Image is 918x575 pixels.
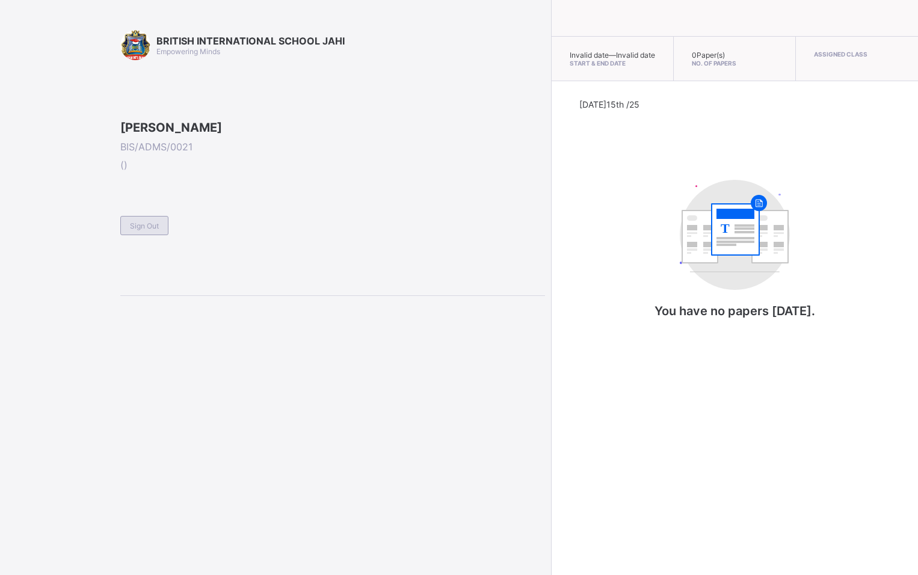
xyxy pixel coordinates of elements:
[130,221,159,230] span: Sign Out
[156,35,345,47] span: BRITISH INTERNATIONAL SCHOOL JAHI
[120,159,545,171] span: ( )
[814,51,900,58] span: Assigned Class
[614,304,855,318] p: You have no papers [DATE].
[570,60,655,67] span: Start & End Date
[579,99,639,109] span: [DATE] 15th /25
[614,168,855,342] div: You have no papers today.
[570,51,655,60] span: Invalid date — Invalid date
[120,141,545,153] span: BIS/ADMS/0021
[692,60,777,67] span: No. of Papers
[156,47,220,56] span: Empowering Minds
[120,120,545,135] span: [PERSON_NAME]
[692,51,725,60] span: 0 Paper(s)
[721,221,730,236] tspan: T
